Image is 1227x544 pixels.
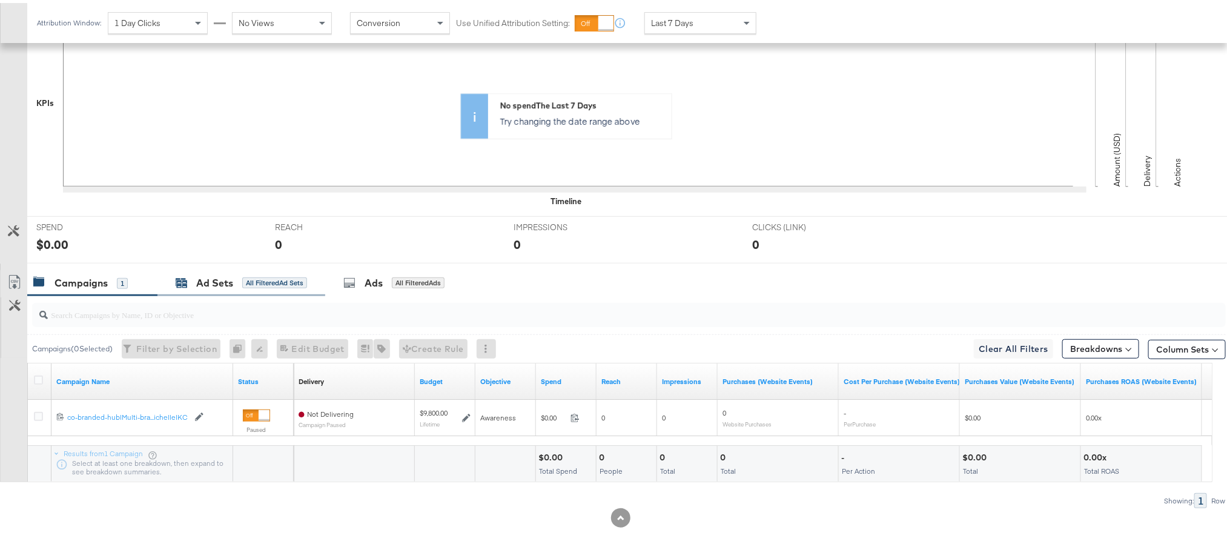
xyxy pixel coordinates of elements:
[238,374,289,383] a: Shows the current state of your Ad Campaign.
[600,463,623,473] span: People
[500,112,666,124] p: Try changing the date range above
[32,340,113,351] div: Campaigns ( 0 Selected)
[601,374,652,383] a: The number of people your ad was served to.
[539,463,577,473] span: Total Spend
[514,219,604,230] span: IMPRESSIONS
[662,374,713,383] a: The number of times your ad was served. On mobile apps an ad is counted as served the first time ...
[752,233,759,250] div: 0
[974,336,1053,356] button: Clear All Filters
[48,295,1116,319] input: Search Campaigns by Name, ID or Objective
[243,423,270,431] label: Paused
[1086,410,1102,419] span: 0.00x
[230,336,251,356] div: 0
[67,410,188,419] div: co-branded-hub|Multi-bra...ichelle|KC
[1194,490,1207,505] div: 1
[962,449,990,460] div: $0.00
[456,15,570,26] label: Use Unified Attribution Setting:
[420,417,440,425] sub: Lifetime
[67,410,188,420] a: co-branded-hub|Multi-bra...ichelle|KC
[196,273,233,287] div: Ad Sets
[1211,494,1226,502] div: Row
[299,419,354,425] sub: Campaign Paused
[420,374,471,383] a: The maximum amount you're willing to spend on your ads, on average each day or over the lifetime ...
[357,15,400,25] span: Conversion
[844,417,876,425] sub: Per Purchase
[723,405,726,414] span: 0
[1083,449,1110,460] div: 0.00x
[720,449,729,460] div: 0
[841,449,848,460] div: -
[36,233,68,250] div: $0.00
[56,374,228,383] a: Your campaign name.
[480,374,531,383] a: Your campaign's objective.
[1148,337,1226,356] button: Column Sets
[651,15,693,25] span: Last 7 Days
[275,219,366,230] span: REACH
[538,449,566,460] div: $0.00
[420,405,448,415] div: $9,800.00
[842,463,875,473] span: Per Action
[514,233,521,250] div: 0
[239,15,274,25] span: No Views
[36,219,127,230] span: SPEND
[480,410,516,419] span: Awareness
[721,463,736,473] span: Total
[117,275,128,286] div: 1
[844,405,846,414] span: -
[723,417,772,425] sub: Website Purchases
[275,233,282,250] div: 0
[752,219,843,230] span: CLICKS (LINK)
[242,274,307,285] div: All Filtered Ad Sets
[599,449,608,460] div: 0
[114,15,160,25] span: 1 Day Clicks
[963,463,978,473] span: Total
[660,449,669,460] div: 0
[500,97,666,108] div: No spend The Last 7 Days
[601,410,605,419] span: 0
[541,374,592,383] a: The total amount spent to date.
[365,273,383,287] div: Ads
[36,16,102,24] div: Attribution Window:
[844,374,960,383] a: The average cost for each purchase tracked by your Custom Audience pixel on your website after pe...
[1062,336,1139,356] button: Breakdowns
[1086,374,1197,383] a: The total value of the purchase actions divided by spend tracked by your Custom Audience pixel on...
[307,406,354,416] span: Not Delivering
[1163,494,1194,502] div: Showing:
[965,374,1076,383] a: The total value of the purchase actions tracked by your Custom Audience pixel on your website aft...
[55,273,108,287] div: Campaigns
[723,374,834,383] a: The number of times a purchase was made tracked by your Custom Audience pixel on your website aft...
[979,339,1048,354] span: Clear All Filters
[392,274,445,285] div: All Filtered Ads
[541,410,566,419] span: $0.00
[299,374,324,383] a: Reflects the ability of your Ad Campaign to achieve delivery based on ad states, schedule and bud...
[662,410,666,419] span: 0
[299,374,324,383] div: Delivery
[965,410,981,419] span: $0.00
[1084,463,1119,473] span: Total ROAS
[660,463,675,473] span: Total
